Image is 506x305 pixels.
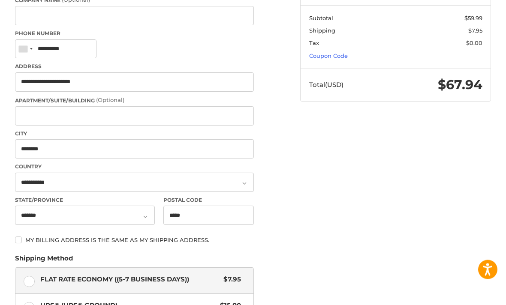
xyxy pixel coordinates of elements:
[468,27,482,34] span: $7.95
[466,40,482,47] span: $0.00
[435,282,506,305] iframe: Google Customer Reviews
[438,77,482,93] span: $67.94
[15,163,254,171] label: Country
[15,197,155,204] label: State/Province
[309,15,333,22] span: Subtotal
[15,30,254,38] label: Phone Number
[15,130,254,138] label: City
[15,63,254,71] label: Address
[309,40,319,47] span: Tax
[40,275,219,285] span: Flat Rate Economy ((5-7 Business Days))
[15,96,254,105] label: Apartment/Suite/Building
[464,15,482,22] span: $59.99
[15,237,254,244] label: My billing address is the same as my shipping address.
[219,275,241,285] span: $7.95
[309,81,343,89] span: Total (USD)
[163,197,254,204] label: Postal Code
[309,27,335,34] span: Shipping
[96,97,124,104] small: (Optional)
[309,53,348,60] a: Coupon Code
[15,254,73,268] legend: Shipping Method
